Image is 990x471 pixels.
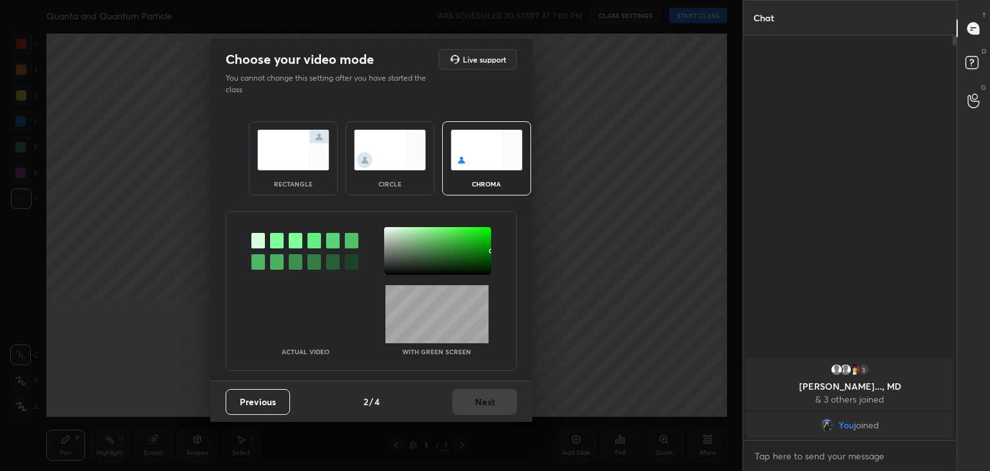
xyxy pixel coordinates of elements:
[830,363,843,376] img: default.png
[754,381,946,392] p: [PERSON_NAME]..., MD
[402,348,471,355] p: With green screen
[981,83,986,92] p: G
[257,130,329,170] img: normalScreenIcon.ae25ed63.svg
[226,72,434,95] p: You cannot change this setting after you have started the class
[857,363,870,376] div: 3
[267,181,319,187] div: rectangle
[982,46,986,56] p: D
[364,395,368,408] h4: 2
[839,420,854,430] span: You
[848,363,861,376] img: AEdFTp4niEF0jpRGbli7zJ19e047ZNbcoXHmJFNHwTTJ=s96-c
[369,395,373,408] h4: /
[461,181,512,187] div: chroma
[839,363,852,376] img: default.png
[374,395,380,408] h4: 4
[226,389,290,415] button: Previous
[463,55,506,63] h5: Live support
[282,348,329,355] p: Actual Video
[743,356,956,441] div: grid
[754,394,946,405] p: & 3 others joined
[364,181,416,187] div: circle
[226,51,374,68] h2: Choose your video mode
[451,130,523,170] img: chromaScreenIcon.c19ab0a0.svg
[854,420,879,430] span: joined
[982,10,986,20] p: T
[743,1,784,35] p: Chat
[354,130,426,170] img: circleScreenIcon.acc0effb.svg
[820,419,833,432] img: d89acffa0b7b45d28d6908ca2ce42307.jpg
